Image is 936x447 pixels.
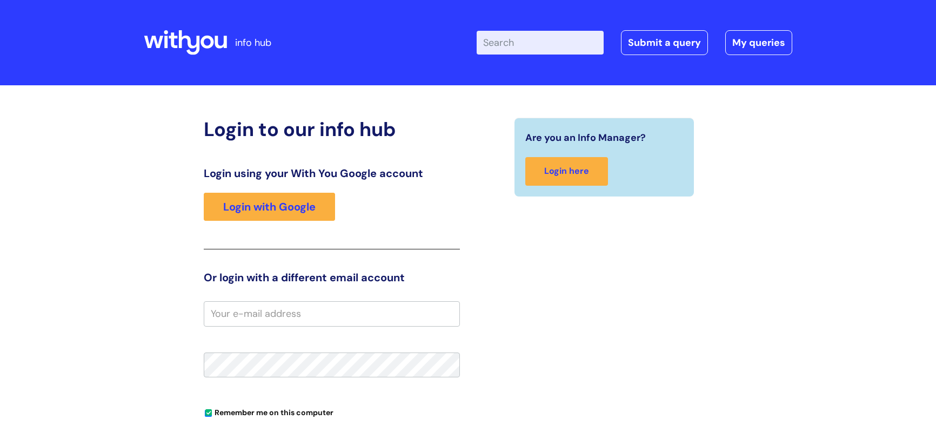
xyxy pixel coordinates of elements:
div: You can uncheck this option if you're logging in from a shared device [204,403,460,421]
input: Your e-mail address [204,301,460,326]
h2: Login to our info hub [204,118,460,141]
input: Search [477,31,604,55]
label: Remember me on this computer [204,405,333,417]
h3: Login using your With You Google account [204,167,460,180]
a: My queries [725,30,792,55]
a: Login with Google [204,193,335,221]
input: Remember me on this computer [205,410,212,417]
a: Submit a query [621,30,708,55]
span: Are you an Info Manager? [525,129,646,146]
p: info hub [235,34,271,51]
a: Login here [525,157,608,186]
h3: Or login with a different email account [204,271,460,284]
